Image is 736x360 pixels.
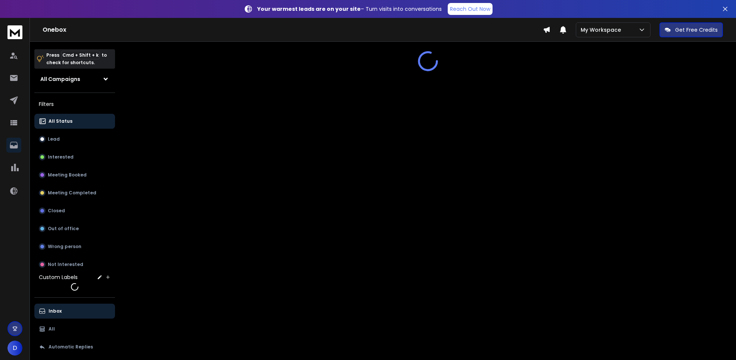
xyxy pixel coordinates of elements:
[34,99,115,109] h3: Filters
[34,72,115,87] button: All Campaigns
[40,75,80,83] h1: All Campaigns
[675,26,718,34] p: Get Free Credits
[39,273,78,281] h3: Custom Labels
[257,5,361,13] strong: Your warmest leads are on your site
[450,5,490,13] p: Reach Out Now
[48,226,79,232] p: Out of office
[49,308,62,314] p: Inbox
[43,25,543,34] h1: Onebox
[48,244,81,250] p: Wrong person
[49,118,72,124] p: All Status
[34,150,115,165] button: Interested
[7,341,22,356] button: D
[34,304,115,319] button: Inbox
[34,185,115,200] button: Meeting Completed
[34,239,115,254] button: Wrong person
[48,190,96,196] p: Meeting Completed
[34,339,115,354] button: Automatic Replies
[48,262,83,267] p: Not Interested
[34,168,115,182] button: Meeting Booked
[34,257,115,272] button: Not Interested
[34,132,115,147] button: Lead
[46,51,107,66] p: Press to check for shortcuts.
[61,51,100,59] span: Cmd + Shift + k
[34,221,115,236] button: Out of office
[48,154,74,160] p: Interested
[7,25,22,39] img: logo
[257,5,442,13] p: – Turn visits into conversations
[49,326,55,332] p: All
[34,203,115,218] button: Closed
[34,322,115,336] button: All
[48,208,65,214] p: Closed
[34,114,115,129] button: All Status
[48,136,60,142] p: Lead
[581,26,624,34] p: My Workspace
[49,344,93,350] p: Automatic Replies
[448,3,493,15] a: Reach Out Now
[48,172,87,178] p: Meeting Booked
[659,22,723,37] button: Get Free Credits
